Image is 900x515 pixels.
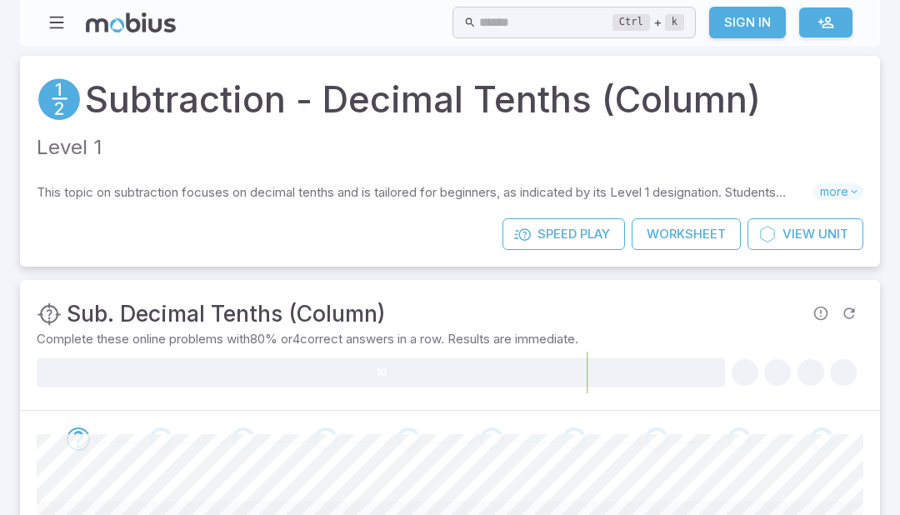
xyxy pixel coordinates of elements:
span: View [782,225,815,243]
div: Go to the next question [810,427,833,451]
div: Go to the next question [149,427,172,451]
div: Go to the next question [67,427,90,451]
h3: Sub. Decimal Tenths (Column) [67,297,386,330]
p: Complete these online problems with 80 % or 4 correct answers in a row. Results are immediate. [37,330,863,348]
a: Worksheet [632,218,741,250]
span: Unit [818,225,848,243]
div: + [612,12,684,32]
a: Fractions/Decimals [37,77,82,122]
div: Go to the next question [232,427,255,451]
span: Refresh Question [835,299,863,327]
span: Play [580,225,610,243]
p: This topic on subtraction focuses on decimal tenths and is tailored for beginners, as indicated b... [37,183,813,202]
a: SpeedPlay [502,218,625,250]
div: Go to the next question [314,427,337,451]
kbd: k [665,14,684,31]
a: Sign In [709,7,786,38]
span: Speed [537,225,577,243]
div: Go to the next question [480,427,503,451]
div: Go to the next question [727,427,751,451]
kbd: Ctrl [612,14,650,31]
a: Subtraction - Decimal Tenths (Column) [85,72,761,126]
p: Level 1 [37,132,863,163]
a: ViewUnit [747,218,863,250]
div: Go to the next question [397,427,420,451]
div: Go to the next question [645,427,668,451]
span: Report an issue with the question [807,299,835,327]
div: Go to the next question [562,427,586,451]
